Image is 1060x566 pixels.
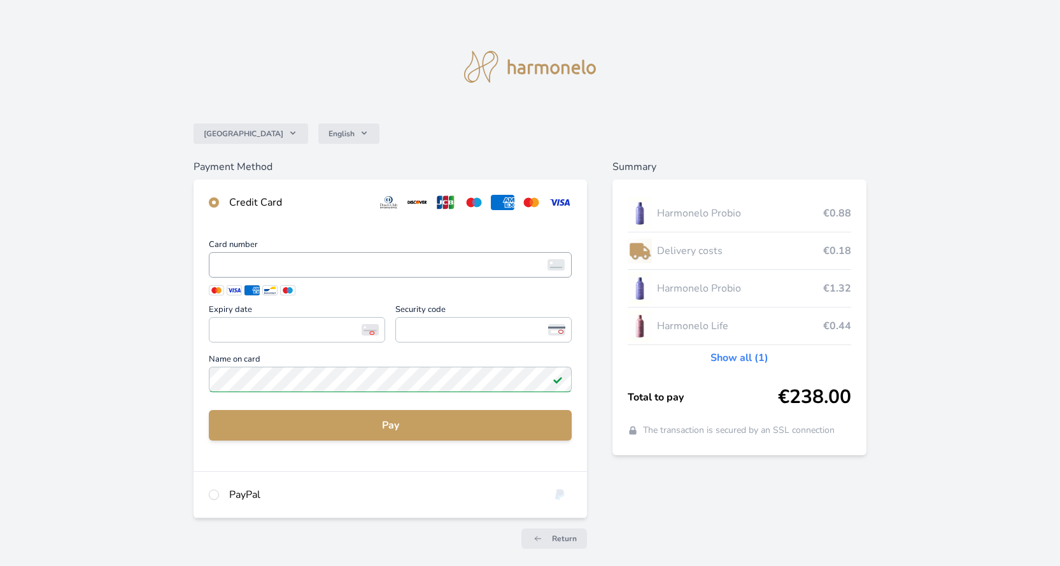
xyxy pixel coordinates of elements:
span: Card number [209,241,572,252]
img: delivery-lo.png [628,235,652,267]
div: PayPal [229,487,538,502]
span: €0.18 [823,243,851,258]
img: visa.svg [548,195,572,210]
img: CLEAN_PROBIO_se_stinem_x-lo.jpg [628,272,652,304]
img: CLEAN_PROBIO_se_stinem_x-lo.jpg [628,197,652,229]
span: €0.88 [823,206,851,221]
div: Credit Card [229,195,367,210]
button: English [318,124,379,144]
span: Name on card [209,355,572,367]
img: discover.svg [406,195,429,210]
span: [GEOGRAPHIC_DATA] [204,129,283,139]
a: Return [521,528,587,549]
span: Return [552,534,577,544]
img: amex.svg [491,195,514,210]
span: Delivery costs [657,243,823,258]
img: Expiry date [362,324,379,336]
span: English [329,129,355,139]
iframe: Iframe for card number [215,256,566,274]
img: diners.svg [377,195,400,210]
img: jcb.svg [434,195,458,210]
img: mc.svg [519,195,543,210]
h6: Payment Method [194,159,587,174]
span: Pay [219,418,562,433]
img: logo.svg [464,51,597,83]
img: CLEAN_LIFE_se_stinem_x-lo.jpg [628,310,652,342]
input: Name on cardField valid [209,367,572,392]
span: Security code [395,306,572,317]
iframe: Iframe for expiry date [215,321,379,339]
img: maestro.svg [462,195,486,210]
span: Expiry date [209,306,385,317]
span: Total to pay [628,390,778,405]
img: Field valid [553,374,563,385]
span: Harmonelo Probio [657,206,823,221]
span: Harmonelo Life [657,318,823,334]
span: The transaction is secured by an SSL connection [643,424,835,437]
a: Show all (1) [710,350,768,365]
span: €238.00 [778,386,851,409]
span: Harmonelo Probio [657,281,823,296]
iframe: Iframe for security code [401,321,566,339]
span: €1.32 [823,281,851,296]
span: €0.44 [823,318,851,334]
img: paypal.svg [548,487,572,502]
img: card [548,259,565,271]
h6: Summary [612,159,866,174]
button: Pay [209,410,572,441]
button: [GEOGRAPHIC_DATA] [194,124,308,144]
